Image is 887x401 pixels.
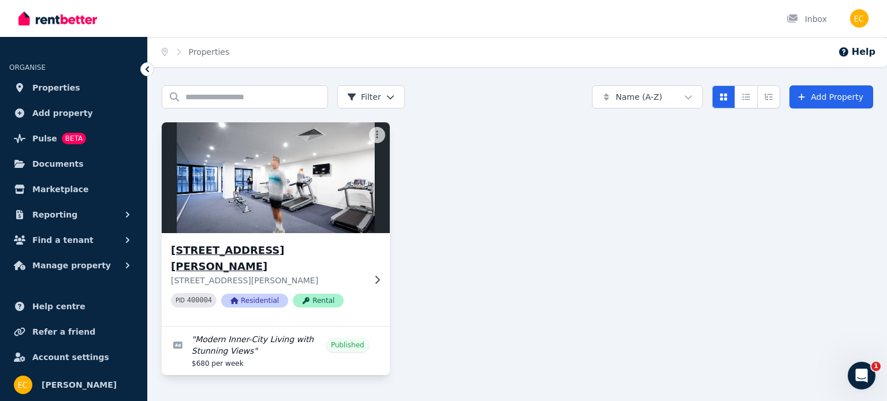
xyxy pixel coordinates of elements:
[32,325,95,339] span: Refer a friend
[162,327,390,375] a: Edit listing: Modern Inner-City Living with Stunning Views
[9,295,138,318] a: Help centre
[871,362,881,371] span: 1
[189,47,230,57] a: Properties
[789,85,873,108] a: Add Property
[9,178,138,201] a: Marketplace
[18,10,97,27] img: RentBetter
[787,13,827,25] div: Inbox
[9,102,138,125] a: Add property
[32,81,80,95] span: Properties
[838,45,875,59] button: Help
[347,91,381,103] span: Filter
[369,127,385,143] button: More options
[32,157,84,171] span: Documents
[42,378,117,392] span: [PERSON_NAME]
[592,85,703,108] button: Name (A-Z)
[9,63,46,72] span: ORGANISE
[735,85,758,108] button: Compact list view
[62,133,86,144] span: BETA
[187,297,212,305] code: 400004
[32,132,57,145] span: Pulse
[712,85,780,108] div: View options
[32,299,85,313] span: Help centre
[757,85,780,108] button: Expanded list view
[9,203,138,226] button: Reporting
[9,254,138,277] button: Manage property
[293,294,344,308] span: Rental
[848,362,875,389] iframe: Intercom live chat
[32,208,77,222] span: Reporting
[9,76,138,99] a: Properties
[616,91,662,103] span: Name (A-Z)
[162,122,390,326] a: 1311/65 Dudley St, West Melbourne[STREET_ADDRESS][PERSON_NAME][STREET_ADDRESS][PERSON_NAME]PID 40...
[712,85,735,108] button: Card view
[32,233,94,247] span: Find a tenant
[337,85,405,108] button: Filter
[171,275,364,286] p: [STREET_ADDRESS][PERSON_NAME]
[176,297,185,303] small: PID
[9,152,138,175] a: Documents
[32,106,93,120] span: Add property
[32,350,109,364] span: Account settings
[156,119,395,236] img: 1311/65 Dudley St, West Melbourne
[9,320,138,343] a: Refer a friend
[32,258,111,272] span: Manage property
[14,376,32,394] img: Eva Chang
[148,37,243,67] nav: Breadcrumb
[9,346,138,369] a: Account settings
[171,242,364,275] h3: [STREET_ADDRESS][PERSON_NAME]
[32,182,88,196] span: Marketplace
[850,9,869,28] img: Eva Chang
[221,294,288,308] span: Residential
[9,127,138,150] a: PulseBETA
[9,228,138,252] button: Find a tenant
